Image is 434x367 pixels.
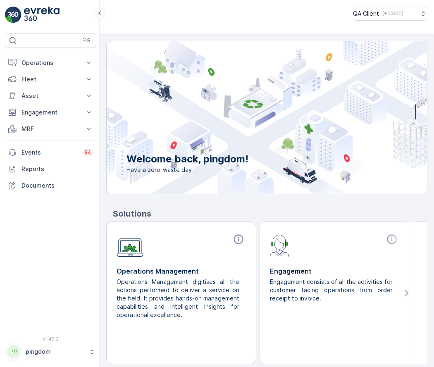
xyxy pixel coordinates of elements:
[82,37,91,44] p: ⌘B
[117,278,239,319] p: Operations Management digitises all the actions performed to deliver a service on the field. It p...
[21,108,80,117] p: Engagement
[5,336,96,341] span: v 1.49.2
[5,343,96,360] button: PPpingdom
[21,125,80,133] p: MRF
[353,7,427,21] button: QA Client(+03:00)
[270,266,399,276] p: Engagement
[21,92,80,100] p: Asset
[21,165,93,173] p: Reports
[117,234,143,257] img: module-icon
[382,10,403,17] p: ( +03:00 )
[24,7,60,23] img: logo_light-DOdMpM7g.png
[5,121,96,137] button: MRF
[5,177,96,194] a: Documents
[117,266,246,276] p: Operations Management
[21,181,93,190] p: Documents
[5,7,21,23] img: logo
[5,144,96,161] a: Events34
[270,234,289,257] img: module-icon
[353,10,379,18] p: QA Client
[126,153,248,166] p: Welcome back, pingdom!
[5,161,96,177] a: Reports
[113,207,427,220] p: Solutions
[126,166,248,174] span: Have a zero-waste day
[5,71,96,88] button: Fleet
[5,88,96,104] button: Asset
[5,55,96,71] button: Operations
[69,41,427,194] img: city illustration
[26,348,85,356] p: pingdom
[84,149,91,156] p: 34
[7,345,20,358] div: PP
[21,75,80,83] p: Fleet
[270,278,393,303] p: Engagement consists of all the activities for customer facing operations from order receipt to in...
[5,104,96,121] button: Engagement
[21,59,80,67] p: Operations
[21,148,78,157] p: Events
